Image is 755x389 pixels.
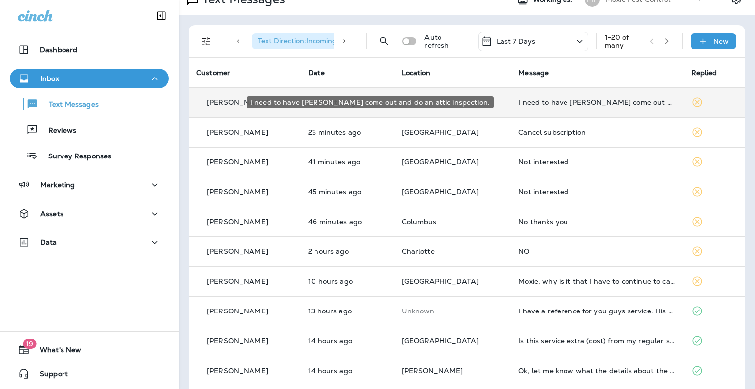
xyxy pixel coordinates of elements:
div: Text Direction:Incoming [252,33,353,49]
p: Aug 12, 2025 09:45 AM [308,158,385,166]
p: [PERSON_NAME] [207,367,268,375]
button: Data [10,233,169,252]
span: Customer [196,68,230,77]
button: Marketing [10,175,169,195]
p: [PERSON_NAME] [207,337,268,345]
p: [PERSON_NAME] [207,128,268,136]
p: Aug 12, 2025 07:36 AM [308,247,385,255]
div: Moxie, why is it that I have to continue to call your company instead of you guys reaching out wi... [518,277,675,285]
p: Text Messages [39,100,99,110]
div: Not interested [518,188,675,196]
div: I have a reference for you guys service. His name is Mauricio Flores and his cell number is 1 385... [518,307,675,315]
p: Assets [40,210,63,218]
div: Not interested [518,158,675,166]
p: Aug 12, 2025 09:40 AM [308,188,385,196]
button: Text Messages [10,93,169,114]
div: Ok, let me know what the details about the service are.... [518,367,675,375]
span: [GEOGRAPHIC_DATA] [402,187,479,196]
button: Collapse Sidebar [147,6,175,26]
div: Cancel subscription [518,128,675,136]
p: Reviews [38,126,76,136]
p: Dashboard [40,46,77,54]
div: Is this service extra (cost) from my regular service? [518,337,675,345]
p: [PERSON_NAME] [207,158,268,166]
p: [PERSON_NAME] [207,98,268,106]
span: Date [308,68,325,77]
div: No thanks you [518,218,675,226]
span: Support [30,370,68,382]
span: Replied [692,68,717,77]
div: 1 - 20 of many [605,33,642,49]
button: Search Messages [375,31,394,51]
span: [GEOGRAPHIC_DATA] [402,336,479,345]
span: Charlotte [402,247,435,256]
span: [GEOGRAPHIC_DATA] [402,157,479,166]
button: Dashboard [10,40,169,60]
div: NO [518,247,675,255]
p: Auto refresh [424,33,461,49]
p: Inbox [40,75,59,82]
div: I need to have [PERSON_NAME] come out and do an attic inspection. [247,96,494,108]
p: Aug 11, 2025 08:20 PM [308,337,385,345]
span: 19 [23,339,36,349]
span: [PERSON_NAME] [402,366,463,375]
button: 19What's New [10,340,169,360]
p: Survey Responses [38,152,111,161]
span: Text Direction : Incoming [258,36,337,45]
p: Last 7 Days [497,37,536,45]
p: Aug 12, 2025 10:03 AM [308,128,385,136]
p: [PERSON_NAME] [207,218,268,226]
span: Message [518,68,549,77]
span: [GEOGRAPHIC_DATA] [402,128,479,137]
p: Aug 11, 2025 08:32 PM [308,307,385,315]
button: Inbox [10,69,169,88]
button: Support [10,364,169,384]
p: Data [40,238,57,246]
span: [GEOGRAPHIC_DATA] [402,277,479,286]
button: Assets [10,204,169,224]
p: [PERSON_NAME] [207,307,268,315]
p: Marketing [40,181,75,189]
p: This customer does not have a last location and the phone number they messaged is not assigned to... [402,307,503,315]
button: Survey Responses [10,145,169,166]
p: [PERSON_NAME] [207,188,268,196]
button: Filters [196,31,216,51]
div: I need to have Moxie come out and do an attic inspection. [518,98,675,106]
p: Aug 11, 2025 07:30 PM [308,367,385,375]
span: Columbus [402,217,437,226]
p: Aug 12, 2025 09:40 AM [308,218,385,226]
p: New [713,37,729,45]
p: [PERSON_NAME] [207,277,268,285]
p: [PERSON_NAME] [207,247,268,255]
span: What's New [30,346,81,358]
button: Reviews [10,119,169,140]
span: Location [402,68,431,77]
p: Aug 11, 2025 11:44 PM [308,277,385,285]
